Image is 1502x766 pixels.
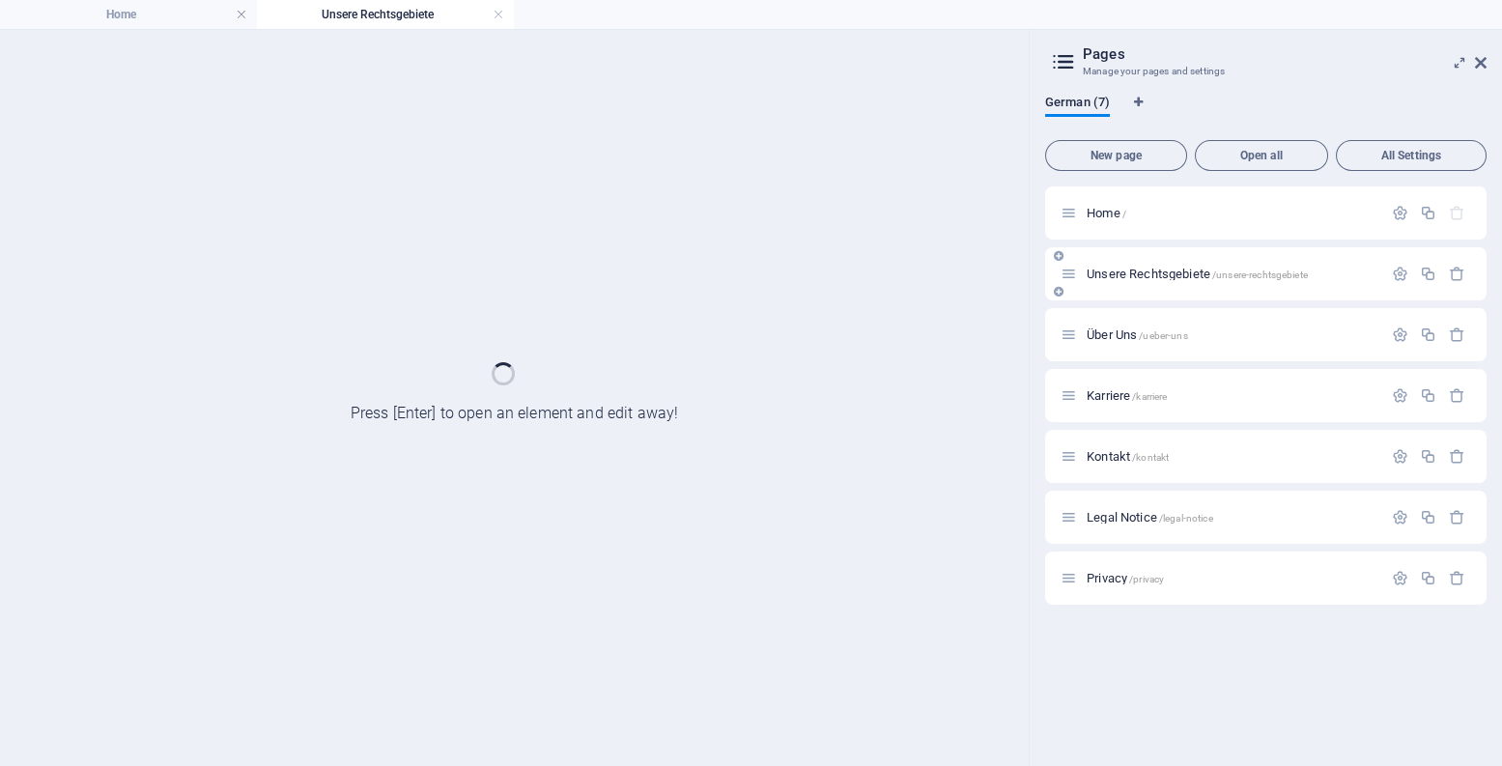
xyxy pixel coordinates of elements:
[257,4,514,25] h4: Unsere Rechtsgebiete
[1129,574,1164,584] span: /privacy
[1420,570,1436,586] div: Duplicate
[1045,96,1487,132] div: Language Tabs
[1392,205,1408,221] div: Settings
[1087,327,1188,342] span: Click to open page
[1392,387,1408,404] div: Settings
[1083,63,1448,80] h3: Manage your pages and settings
[1087,449,1169,464] span: Click to open page
[1392,326,1408,343] div: Settings
[1087,571,1164,585] span: Click to open page
[1045,91,1110,118] span: German (7)
[1449,448,1465,465] div: Remove
[1083,45,1487,63] h2: Pages
[1449,387,1465,404] div: Remove
[1122,209,1126,219] span: /
[1081,389,1382,402] div: Karriere/karriere
[1087,267,1308,281] span: Click to open page
[1392,509,1408,525] div: Settings
[1212,270,1308,280] span: /unsere-rechtsgebiete
[1449,266,1465,282] div: Remove
[1420,326,1436,343] div: Duplicate
[1081,450,1382,463] div: Kontakt/kontakt
[1139,330,1187,341] span: /ueber-uns
[1045,140,1187,171] button: New page
[1449,570,1465,586] div: Remove
[1081,328,1382,341] div: Über Uns/ueber-uns
[1081,207,1382,219] div: Home/
[1420,509,1436,525] div: Duplicate
[1087,206,1126,220] span: Click to open page
[1054,150,1178,161] span: New page
[1132,391,1167,402] span: /karriere
[1081,511,1382,524] div: Legal Notice/legal-notice
[1420,448,1436,465] div: Duplicate
[1392,448,1408,465] div: Settings
[1336,140,1487,171] button: All Settings
[1449,205,1465,221] div: The startpage cannot be deleted
[1345,150,1478,161] span: All Settings
[1159,513,1213,524] span: /legal-notice
[1449,509,1465,525] div: Remove
[1449,326,1465,343] div: Remove
[1132,452,1169,463] span: /kontakt
[1204,150,1319,161] span: Open all
[1420,205,1436,221] div: Duplicate
[1420,387,1436,404] div: Duplicate
[1392,570,1408,586] div: Settings
[1392,266,1408,282] div: Settings
[1081,268,1382,280] div: Unsere Rechtsgebiete/unsere-rechtsgebiete
[1087,388,1167,403] span: Click to open page
[1081,572,1382,584] div: Privacy/privacy
[1195,140,1328,171] button: Open all
[1087,510,1212,525] span: Click to open page
[1420,266,1436,282] div: Duplicate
